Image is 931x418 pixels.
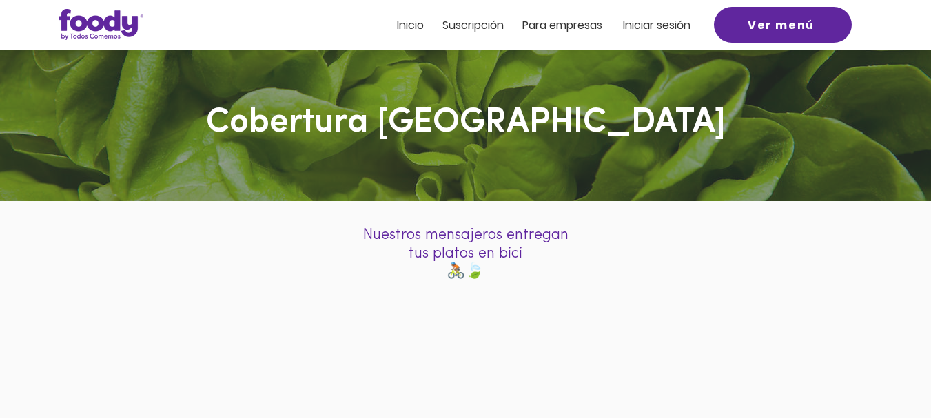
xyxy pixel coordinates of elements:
[623,17,690,33] span: Iniciar sesión
[362,227,569,262] span: Nuestros mensajeros entregan tus platos en bici
[397,19,424,31] a: Inicio
[59,9,143,40] img: Logo_Foody V2.0.0 (3).png
[522,17,535,33] span: Pa
[522,19,602,31] a: Para empresas
[206,105,726,140] span: Cobertura [GEOGRAPHIC_DATA]
[623,19,690,31] a: Iniciar sesión
[714,7,852,43] a: Ver menú
[442,17,504,33] span: Suscripción
[447,262,484,278] span: 🚴🏽🍃
[851,338,917,404] iframe: Messagebird Livechat Widget
[442,19,504,31] a: Suscripción
[535,17,602,33] span: ra empresas
[397,17,424,33] span: Inicio
[748,17,815,34] span: Ver menú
